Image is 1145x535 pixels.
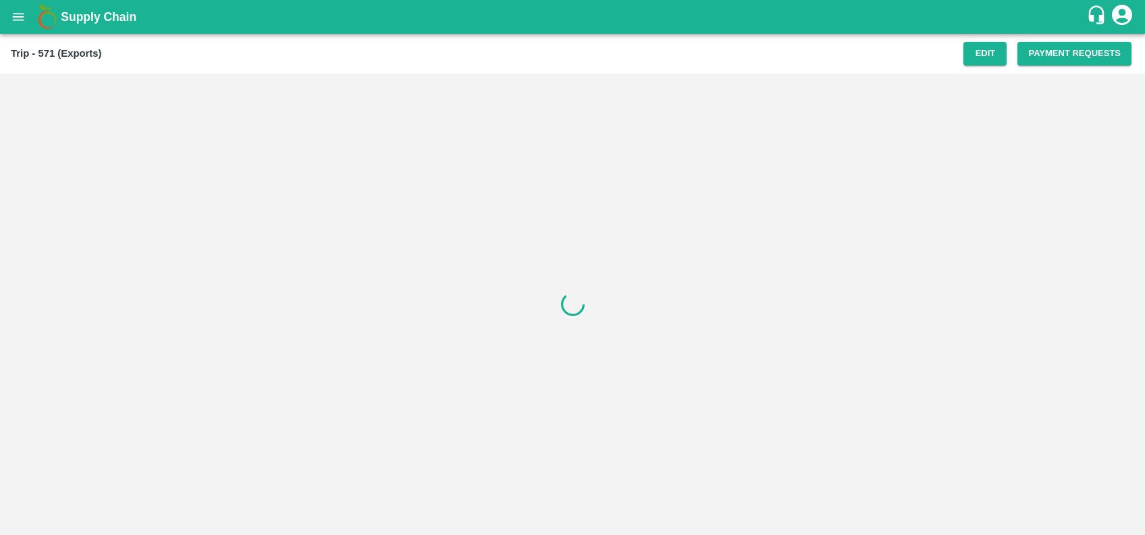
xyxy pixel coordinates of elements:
[963,42,1007,66] button: Edit
[1086,5,1110,29] div: customer-support
[61,7,1086,26] a: Supply Chain
[3,1,34,32] button: open drawer
[11,48,101,59] b: Trip - 571 (Exports)
[61,10,136,24] b: Supply Chain
[1110,3,1134,31] div: account of current user
[34,3,61,30] img: logo
[1017,42,1131,66] button: Payment Requests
